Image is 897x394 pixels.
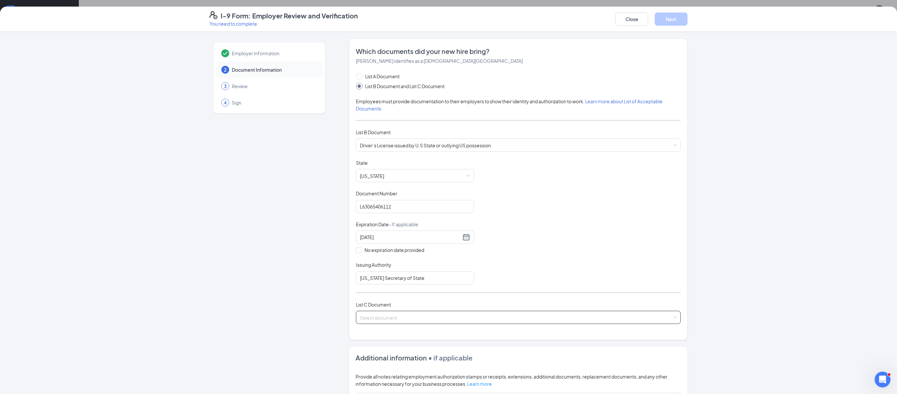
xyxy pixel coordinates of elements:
span: List C Document [356,302,391,308]
span: 4 [224,99,227,106]
iframe: Intercom live chat [875,372,890,387]
span: Employer Information [232,50,316,57]
input: 07/19/2027 [360,234,461,241]
span: [PERSON_NAME] identifies as a [DEMOGRAPHIC_DATA][GEOGRAPHIC_DATA] [356,58,523,64]
a: Learn more [467,381,492,387]
span: Which documents did your new hire bring? [356,47,681,56]
span: Issuing Authority [356,261,391,268]
span: No expiration date provided [362,246,427,254]
span: 3 [224,83,227,89]
span: Provide all notes relating employment authorization stamps or receipts, extensions, additional do... [356,374,667,387]
button: Close [615,12,648,26]
span: Illinois [360,169,470,182]
h4: I-9 Form: Employer Review and Verification [221,11,358,20]
span: List A Document [362,73,402,80]
span: Document Number [356,190,397,197]
span: Sign [232,99,316,106]
span: List B Document [356,129,391,135]
span: - If applicable [389,221,418,227]
svg: Checkmark [221,49,229,57]
span: Expiration Date [356,221,418,228]
span: • if applicable [427,354,472,362]
span: State [356,160,368,166]
button: Next [655,12,688,26]
p: You need to complete [209,20,358,27]
span: Review [232,83,316,89]
span: Additional information [356,354,427,362]
span: Document Information [232,66,316,73]
svg: FormI9EVerifyIcon [209,11,217,19]
span: 2 [224,66,227,73]
span: Driver’s License issued by U.S State or outlying US possession [360,139,677,151]
span: Employees must provide documentation to their employers to show their identity and authorization ... [356,98,663,111]
span: List B Document and List C Document [362,83,447,90]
